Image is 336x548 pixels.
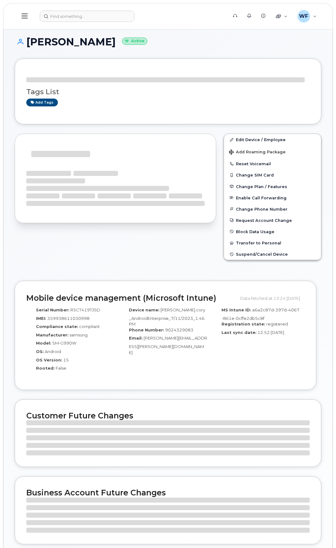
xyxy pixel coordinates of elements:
[224,158,321,169] button: Reset Voicemail
[45,349,61,354] span: Android
[229,150,286,156] span: Add Roaming Package
[236,252,288,257] span: Suspend/Cancel Device
[36,315,46,321] label: IMEI:
[47,316,89,321] span: 359938611030998
[165,327,193,332] span: 9024329083
[26,99,58,106] a: Add tags
[15,36,321,47] h1: [PERSON_NAME]
[26,488,310,497] h2: Business Account Future Changes
[221,321,265,327] label: Registration state:
[129,307,160,313] label: Device name:
[224,226,321,237] button: Block Data Usage
[36,340,51,346] label: Model:
[129,335,207,355] span: [PERSON_NAME][EMAIL_ADDRESS][PERSON_NAME][DOMAIN_NAME]
[36,349,44,355] label: OS:
[224,134,321,145] a: Edit Device / Employee
[63,357,69,362] span: 15
[36,324,78,330] label: Compliance state:
[69,332,88,337] span: samsung
[221,307,299,321] span: a6a2c87d-397d-4067-861e-0cffe2db5c8f
[224,203,321,215] button: Change Phone Number
[221,307,251,313] label: MS Intune ID:
[36,307,69,313] label: Serial Number:
[79,324,100,329] span: compliant
[224,181,321,192] button: Change Plan / Features
[122,38,147,45] small: Active
[26,411,310,420] h2: Customer Future Changes
[257,330,284,335] span: 12:52 [DATE]
[236,184,287,189] span: Change Plan / Features
[221,330,257,335] label: Last sync date:
[224,169,321,181] button: Change SIM Card
[224,248,321,260] button: Suspend/Cancel Device
[52,341,76,346] span: SM-G990W
[36,357,62,363] label: OS Version:
[224,237,321,248] button: Transfer to Personal
[129,327,164,333] label: Phone Number:
[224,145,321,158] button: Add Roaming Package
[129,335,143,341] label: Email:
[129,307,205,326] span: [PERSON_NAME].cory_AndroidEnterprise_7/11/2023_1:46 PM
[36,332,69,338] label: Manufacturer:
[26,88,310,96] h3: Tags List
[26,294,236,303] h2: Mobile device management (Microsoft Intune)
[240,292,305,304] div: Data fetched at 13:24 [DATE]
[36,365,55,371] label: Rooted:
[266,321,288,326] span: registered
[224,192,321,203] button: Enable Call Forwarding
[224,215,321,226] button: Request Account Change
[70,307,100,312] span: R5CT419TJSD
[236,195,287,200] span: Enable Call Forwarding
[56,366,66,371] span: False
